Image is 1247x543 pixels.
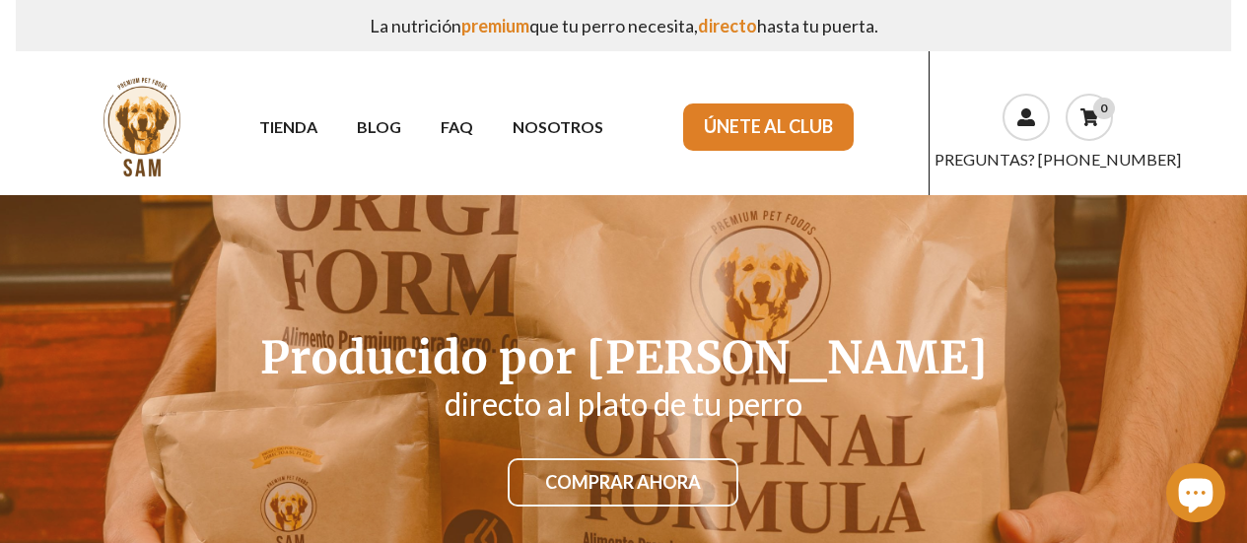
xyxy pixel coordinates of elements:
h1: Producido por [PERSON_NAME] [62,336,1186,380]
inbox-online-store-chat: Chat de la tienda online Shopify [1160,463,1231,527]
h2: directo al plato de tu perro [62,388,1186,420]
a: FAQ [421,109,493,144]
a: BLOG [337,109,421,144]
span: premium [461,15,529,36]
a: 0 [1066,94,1113,141]
p: La nutrición que tu perro necesita, hasta tu puerta. [32,8,1215,43]
span: directo [698,15,757,36]
a: COMPRAR AHORA [508,458,738,508]
img: sam.png [90,75,194,179]
a: NOSOTROS [493,109,623,144]
a: TIENDA [240,109,337,144]
div: 0 [1093,98,1115,119]
a: PREGUNTAS? [PHONE_NUMBER] [935,150,1181,169]
a: ÚNETE AL CLUB [683,103,854,151]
